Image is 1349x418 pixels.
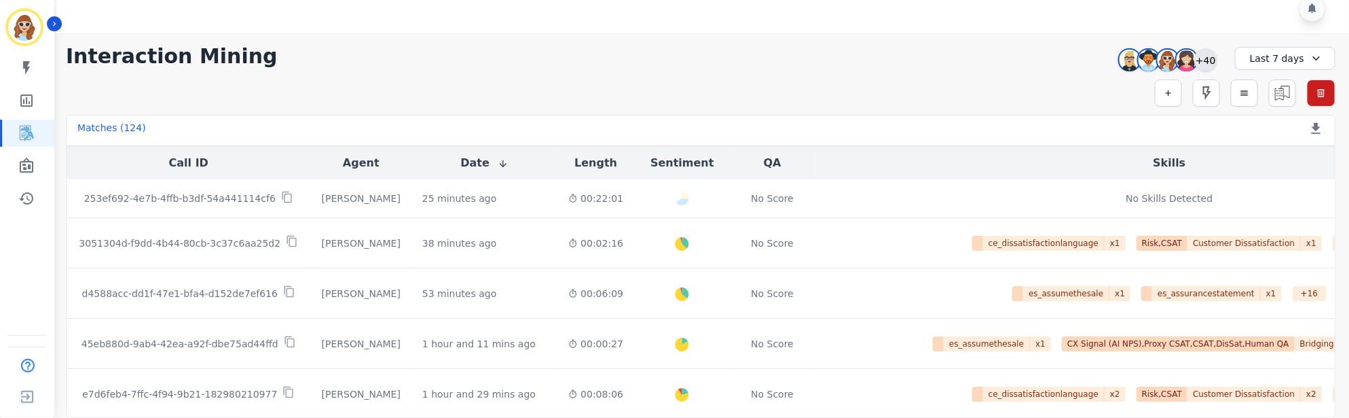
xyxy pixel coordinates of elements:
[343,155,380,171] button: Agent
[1137,236,1188,251] span: Risk,CSAT
[84,192,276,205] p: 253ef692-4e7b-4ffb-b3df-54a441114cf6
[1105,387,1126,402] span: x 2
[1023,286,1109,301] span: es_assumethesale
[322,192,401,205] div: [PERSON_NAME]
[422,192,496,205] div: 25 minutes ago
[1137,387,1188,402] span: Risk,CSAT
[751,287,794,300] div: No Score
[82,287,278,300] p: d4588acc-dd1f-47e1-bfa4-d152de7ef616
[944,336,1030,351] span: es_assumethesale
[764,155,781,171] button: QA
[422,287,496,300] div: 53 minutes ago
[1295,336,1340,351] span: Bridging
[568,337,623,351] div: 00:00:27
[322,337,401,351] div: [PERSON_NAME]
[1109,286,1130,301] span: x 1
[751,387,794,401] div: No Score
[983,236,1105,251] span: ce_dissatisfactionlanguage
[1105,236,1126,251] span: x 1
[751,192,794,205] div: No Score
[81,337,278,351] p: 45eb880d-9ab4-42ea-a92f-dbe75ad44ffd
[82,387,277,401] p: e7d6feb4-7ffc-4f94-9b21-182980210977
[322,387,401,401] div: [PERSON_NAME]
[1261,286,1282,301] span: x 1
[1030,336,1051,351] span: x 1
[66,44,278,69] h1: Interaction Mining
[983,387,1105,402] span: ce_dissatisfactionlanguage
[1153,155,1185,171] button: Skills
[1194,48,1217,71] div: +40
[422,387,536,401] div: 1 hour and 29 mins ago
[169,155,208,171] button: Call ID
[751,337,794,351] div: No Score
[568,237,623,250] div: 00:02:16
[8,11,41,43] img: Bordered avatar
[751,237,794,250] div: No Score
[1187,387,1301,402] span: Customer Dissatisfaction
[1301,236,1322,251] span: x 1
[77,121,146,140] div: Matches ( 124 )
[1126,192,1213,205] div: No Skills Detected
[1187,236,1301,251] span: Customer Dissatisfaction
[1301,387,1322,402] span: x 2
[322,287,401,300] div: [PERSON_NAME]
[574,155,617,171] button: Length
[460,155,509,171] button: Date
[1235,47,1335,70] div: Last 7 days
[1293,286,1327,301] div: + 16
[422,337,536,351] div: 1 hour and 11 mins ago
[568,387,623,401] div: 00:08:06
[79,237,280,250] p: 3051304d-f9dd-4b44-80cb-3c37c6aa25d2
[322,237,401,250] div: [PERSON_NAME]
[1152,286,1261,301] span: es_assurancestatement
[568,192,623,205] div: 00:22:01
[650,155,714,171] button: Sentiment
[422,237,496,250] div: 38 minutes ago
[1062,336,1295,351] span: CX Signal (AI NPS),Proxy CSAT,CSAT,DisSat,Human QA
[568,287,623,300] div: 00:06:09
